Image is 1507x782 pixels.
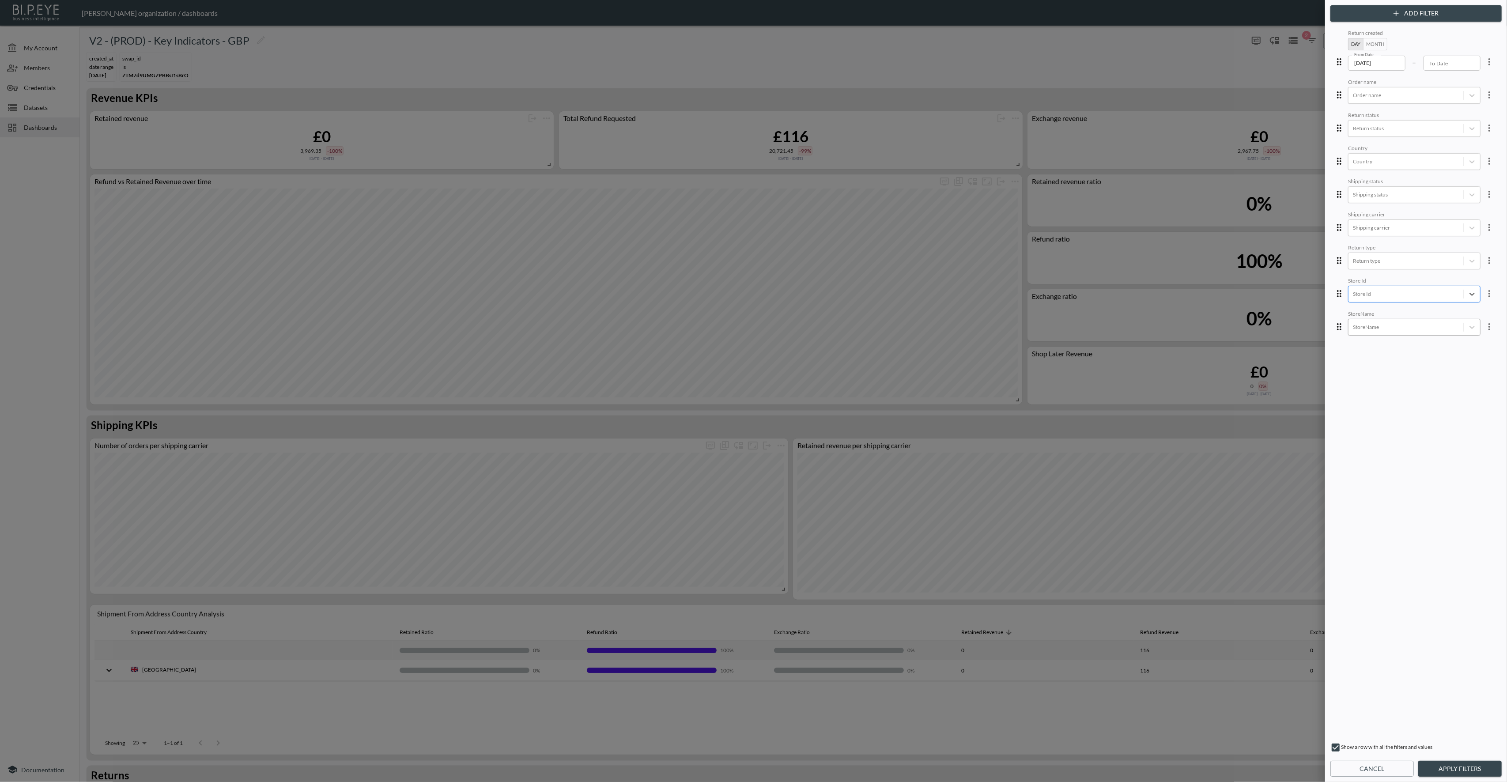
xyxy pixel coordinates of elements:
[1481,219,1498,236] button: more
[1348,178,1481,186] div: Shipping status
[1481,285,1498,302] button: more
[1413,57,1416,67] p: –
[1348,277,1481,286] div: Store Id
[1330,5,1502,22] button: Add Filter
[1348,244,1481,253] div: Return type
[1348,30,1481,38] div: Return created
[1348,112,1481,120] div: Return status
[1348,310,1481,319] div: StoreName
[1481,252,1498,269] button: more
[1481,185,1498,203] button: more
[1424,56,1481,71] input: YYYY-MM-DD
[1330,742,1502,756] div: Show a row with all the filters and values
[1348,211,1481,219] div: Shipping carrier
[1481,152,1498,170] button: more
[1363,38,1387,50] button: Month
[1481,86,1498,104] button: more
[1418,761,1502,777] button: Apply Filters
[1348,56,1405,71] input: YYYY-MM-DD
[1330,761,1414,777] button: Cancel
[1348,79,1481,87] div: Order name
[1481,119,1498,137] button: more
[1348,30,1498,71] div: 2025-02-01
[1348,145,1481,153] div: Country
[1481,318,1498,336] button: more
[1348,38,1363,50] button: Day
[1354,52,1374,57] label: From Date
[1481,53,1498,71] button: more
